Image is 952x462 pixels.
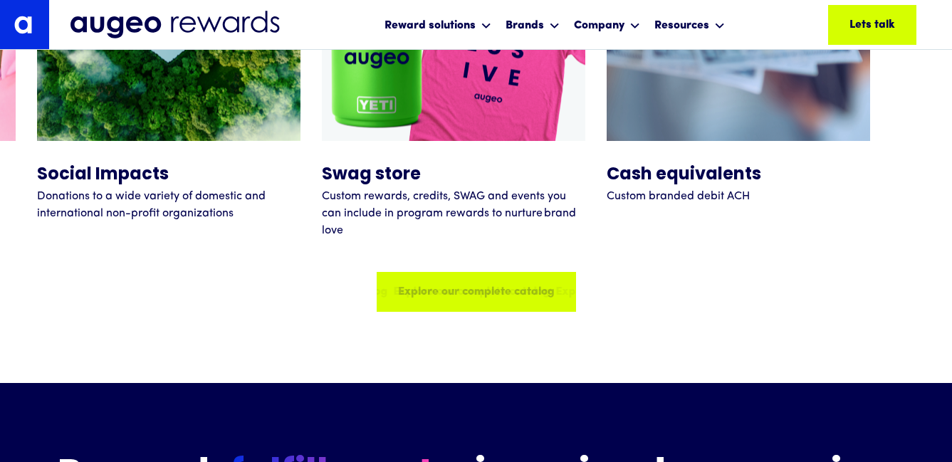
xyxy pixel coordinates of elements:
[607,162,870,188] h5: Cash equivalents
[385,17,476,34] div: Reward solutions
[502,6,563,43] div: Brands
[828,5,916,45] a: Lets talk
[607,188,870,205] p: Custom branded debit ACH
[570,6,644,43] div: Company
[506,17,544,34] div: Brands
[37,188,300,222] p: Donations to a wide variety of domestic and international non-profit organizations ​
[393,283,550,300] div: Explore our complete catalog
[381,6,495,43] div: Reward solutions
[574,17,624,34] div: Company
[651,6,728,43] div: Resources
[377,272,576,312] a: Explore our complete catalogExplore our complete catalogExplore our complete catalogExplore our c...
[555,283,712,300] div: Explore our complete catalog
[654,17,709,34] div: Resources
[37,162,300,188] h5: Social Impacts
[322,162,585,188] h5: Swag store
[231,283,387,300] div: Explore our complete catalog
[322,188,585,239] p: Custom rewards, credits, SWAG and events you can include in program rewards to nurture brand love​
